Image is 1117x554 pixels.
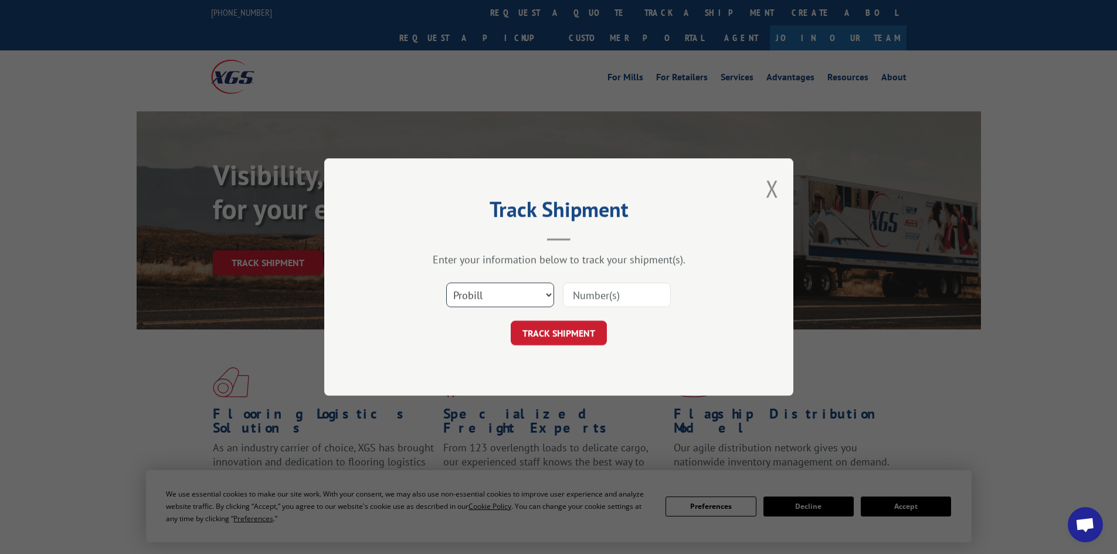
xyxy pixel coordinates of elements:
div: Enter your information below to track your shipment(s). [383,253,735,266]
button: Close modal [766,173,779,204]
input: Number(s) [563,283,671,307]
button: TRACK SHIPMENT [511,321,607,345]
h2: Track Shipment [383,201,735,223]
div: Open chat [1068,507,1103,542]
